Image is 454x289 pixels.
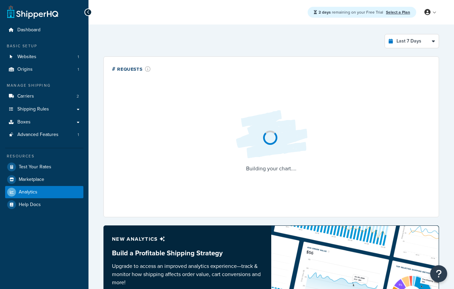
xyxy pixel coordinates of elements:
[17,27,40,33] span: Dashboard
[112,262,263,287] p: Upgrade to access an improved analytics experience—track & monitor how shipping affects order val...
[112,249,263,257] h3: Build a Profitable Shipping Strategy
[5,129,83,141] li: Advanced Features
[5,43,83,49] div: Basic Setup
[5,24,83,36] a: Dashboard
[78,67,79,72] span: 1
[17,54,36,60] span: Websites
[5,153,83,159] div: Resources
[319,9,331,15] strong: 2 days
[17,67,33,72] span: Origins
[77,93,79,99] span: 2
[5,103,83,116] a: Shipping Rules
[5,63,83,76] a: Origins1
[5,63,83,76] li: Origins
[19,177,44,183] span: Marketplace
[5,51,83,63] a: Websites1
[17,106,49,112] span: Shipping Rules
[319,9,384,15] span: remaining on your Free Trial
[17,119,31,125] span: Boxes
[5,83,83,88] div: Manage Shipping
[19,202,41,208] span: Help Docs
[17,132,59,138] span: Advanced Features
[5,186,83,198] a: Analytics
[230,105,312,164] img: Loading...
[5,173,83,186] a: Marketplace
[19,164,51,170] span: Test Your Rates
[78,132,79,138] span: 1
[5,161,83,173] a: Test Your Rates
[230,164,312,173] p: Building your chart....
[112,234,263,244] p: New analytics
[5,51,83,63] li: Websites
[78,54,79,60] span: 1
[5,90,83,103] a: Carriers2
[19,189,37,195] span: Analytics
[112,65,151,73] div: # Requests
[5,129,83,141] a: Advanced Features1
[5,199,83,211] a: Help Docs
[5,90,83,103] li: Carriers
[17,93,34,99] span: Carriers
[5,116,83,129] a: Boxes
[430,265,447,282] button: Open Resource Center
[386,9,410,15] a: Select a Plan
